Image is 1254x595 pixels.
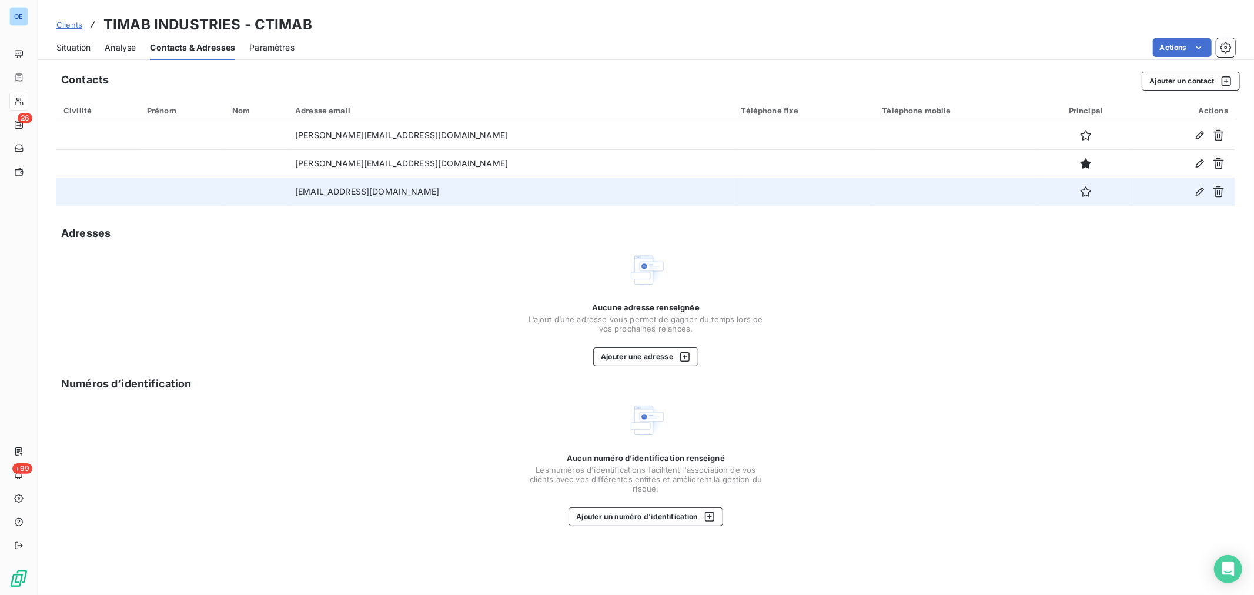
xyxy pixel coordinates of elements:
span: +99 [12,463,32,474]
img: Empty state [627,402,665,439]
a: 26 [9,115,28,134]
span: Clients [56,20,82,29]
span: 26 [18,113,32,123]
div: Open Intercom Messenger [1214,555,1242,583]
span: Situation [56,42,91,54]
h5: Contacts [61,72,109,88]
button: Ajouter un numéro d’identification [569,507,723,526]
button: Ajouter un contact [1142,72,1240,91]
div: Civilité [63,106,133,115]
a: Clients [56,19,82,31]
span: Aucun numéro d’identification renseigné [567,453,725,463]
div: Nom [232,106,281,115]
span: Analyse [105,42,136,54]
div: Principal [1045,106,1126,115]
span: Paramètres [249,42,295,54]
td: [PERSON_NAME][EMAIL_ADDRESS][DOMAIN_NAME] [288,121,734,149]
h3: TIMAB INDUSTRIES - CTIMAB [103,14,312,35]
span: Contacts & Adresses [150,42,235,54]
span: L’ajout d’une adresse vous permet de gagner du temps lors de vos prochaines relances. [529,315,764,333]
img: Logo LeanPay [9,569,28,588]
div: OE [9,7,28,26]
div: Actions [1141,106,1228,115]
div: Prénom [147,106,218,115]
span: Aucune adresse renseignée [592,303,700,312]
button: Actions [1153,38,1212,57]
span: Les numéros d'identifications facilitent l'association de vos clients avec vos différentes entité... [529,465,764,493]
button: Ajouter une adresse [593,347,698,366]
div: Téléphone mobile [882,106,1031,115]
td: [EMAIL_ADDRESS][DOMAIN_NAME] [288,178,734,206]
h5: Adresses [61,225,111,242]
div: Téléphone fixe [741,106,868,115]
div: Adresse email [295,106,727,115]
img: Empty state [627,251,665,289]
td: [PERSON_NAME][EMAIL_ADDRESS][DOMAIN_NAME] [288,149,734,178]
h5: Numéros d’identification [61,376,192,392]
